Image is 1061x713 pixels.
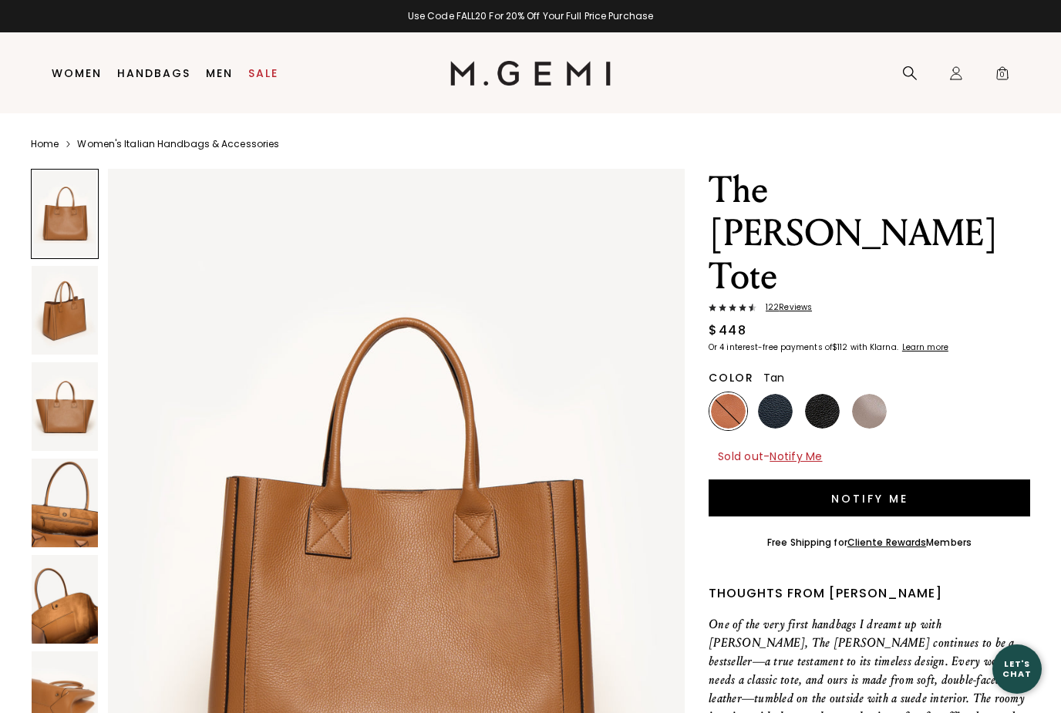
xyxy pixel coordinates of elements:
a: Cliente Rewards [847,536,927,549]
span: 122 Review s [756,303,812,312]
h2: Color [709,372,754,384]
a: Women [52,67,102,79]
img: M.Gemi [450,61,611,86]
div: Let's Chat [992,659,1042,678]
img: The Elena Grande Tote [32,362,98,451]
img: The Elena Grande Tote [32,555,98,644]
span: 0 [995,69,1010,84]
a: Home [31,138,59,150]
img: Tan [711,394,746,429]
a: 122Reviews [709,303,1030,315]
a: Learn more [901,343,948,352]
a: Sale [248,67,278,79]
img: Light Mushroom [852,394,887,429]
img: The Elena Grande Tote [32,459,98,547]
h1: The [PERSON_NAME] Tote [709,169,1030,298]
div: Thoughts from [PERSON_NAME] [709,584,1030,603]
klarna-placement-style-amount: $112 [832,341,847,353]
span: Sold out - [718,449,823,464]
a: Men [206,67,233,79]
div: Free Shipping for Members [767,536,972,549]
img: Navy [758,394,793,429]
div: $448 [709,321,746,340]
a: Handbags [117,67,190,79]
klarna-placement-style-body: Or 4 interest-free payments of [709,341,832,353]
klarna-placement-style-body: with Klarna [850,341,901,353]
button: Notify Me [709,479,1030,516]
a: Women's Italian Handbags & Accessories [77,138,279,150]
span: Notify Me [770,449,822,464]
span: Tan [763,370,785,385]
img: Black [805,394,840,429]
img: The Elena Grande Tote [32,266,98,355]
klarna-placement-style-cta: Learn more [902,341,948,353]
